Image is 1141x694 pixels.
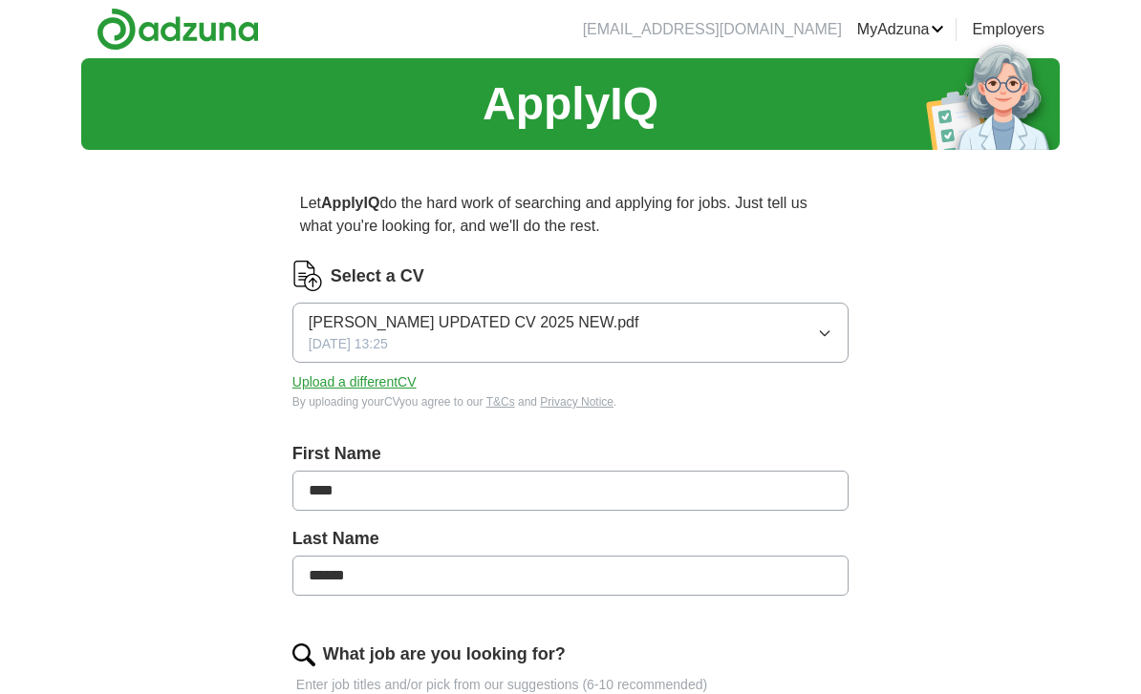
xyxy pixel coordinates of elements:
[292,441,849,467] label: First Name
[97,8,259,51] img: Adzuna logo
[292,643,315,666] img: search.png
[540,395,614,409] a: Privacy Notice
[292,393,849,410] div: By uploading your CV you agree to our and .
[972,18,1044,41] a: Employers
[321,195,379,211] strong: ApplyIQ
[486,395,515,409] a: T&Cs
[483,70,658,138] h1: ApplyIQ
[292,372,417,392] button: Upload a differentCV
[323,641,566,667] label: What job are you looking for?
[292,303,849,363] button: [PERSON_NAME] UPDATED CV 2025 NEW.pdf[DATE] 13:25
[292,261,323,291] img: CV Icon
[857,18,945,41] a: MyAdzuna
[583,18,842,41] li: [EMAIL_ADDRESS][DOMAIN_NAME]
[309,334,388,354] span: [DATE] 13:25
[292,526,849,552] label: Last Name
[309,311,639,334] span: [PERSON_NAME] UPDATED CV 2025 NEW.pdf
[331,263,424,289] label: Select a CV
[292,184,849,245] p: Let do the hard work of searching and applying for jobs. Just tell us what you're looking for, an...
